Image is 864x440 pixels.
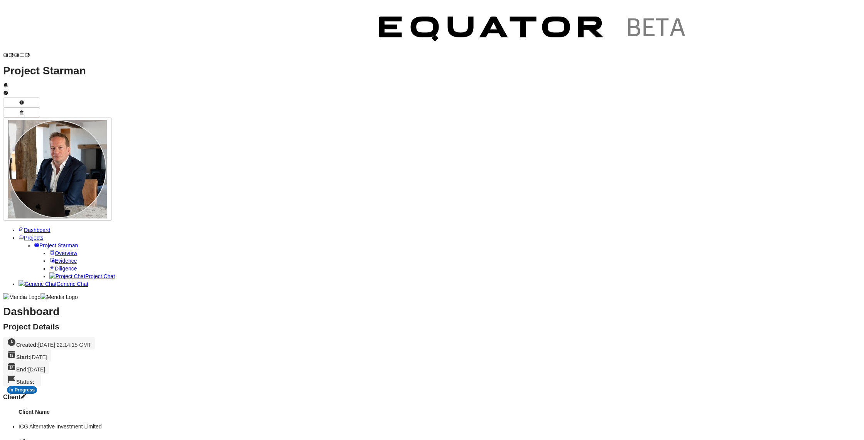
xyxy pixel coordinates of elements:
a: Diligence [49,265,77,272]
span: Project Chat [85,273,115,279]
img: Generic Chat [19,280,56,288]
span: [DATE] 22:14:15 GMT [38,342,91,348]
img: Customer Logo [366,3,701,58]
img: Meridia Logo [3,293,40,301]
h1: Dashboard [3,308,861,316]
span: Projects [24,235,44,241]
a: Project ChatProject Chat [49,273,115,279]
strong: End: [16,366,28,373]
img: Customer Logo [30,3,366,58]
a: Generic ChatGeneric Chat [19,281,88,287]
img: Project Chat [49,272,85,280]
strong: Status: [16,379,34,385]
span: Project Starman [39,242,78,249]
span: Diligence [55,265,77,272]
img: Profile Icon [8,120,107,218]
span: Overview [55,250,77,256]
li: ICG Alternative Investment Limited [19,423,861,430]
div: In Progress [7,386,37,394]
a: Project Starman [34,242,78,249]
strong: Created: [16,342,38,348]
strong: Start: [16,354,30,360]
h2: Project Details [3,323,861,331]
span: Dashboard [24,227,51,233]
a: Dashboard [19,227,51,233]
span: [DATE] [30,354,47,360]
h1: Project Starman [3,67,861,75]
svg: Created On [7,338,16,347]
h3: Client [3,393,861,401]
span: Evidence [55,258,77,264]
span: [DATE] [28,366,45,373]
h4: Client Name [19,408,861,416]
span: Generic Chat [56,281,88,287]
a: Overview [49,250,77,256]
a: Projects [19,235,44,241]
img: Meridia Logo [40,293,78,301]
a: Evidence [49,258,77,264]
